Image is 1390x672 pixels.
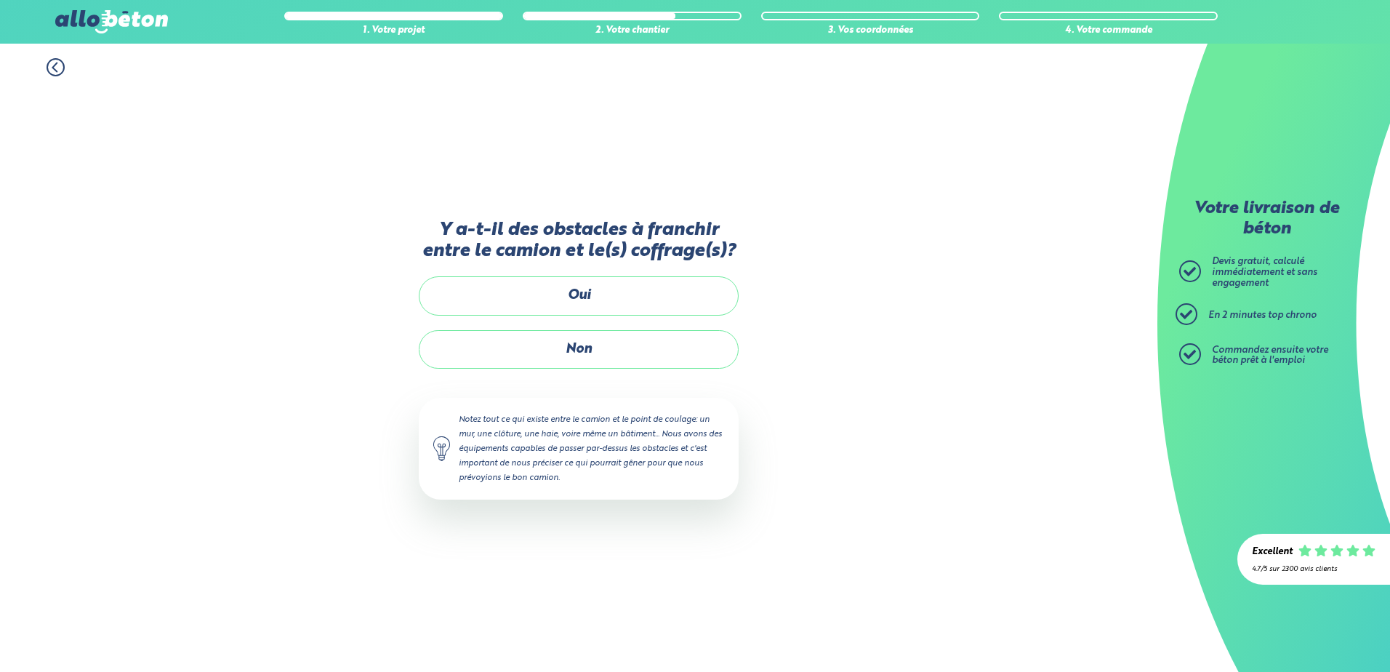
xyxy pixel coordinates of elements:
span: Commandez ensuite votre béton prêt à l'emploi [1212,345,1328,366]
div: 4. Votre commande [999,25,1218,36]
span: Devis gratuit, calculé immédiatement et sans engagement [1212,257,1317,287]
label: Y a-t-il des obstacles à franchir entre le camion et le(s) coffrage(s)? [419,220,739,263]
div: 3. Vos coordonnées [761,25,980,36]
div: Excellent [1252,547,1293,558]
img: allobéton [55,10,167,33]
label: Oui [419,276,739,315]
div: 2. Votre chantier [523,25,742,36]
div: 1. Votre projet [284,25,503,36]
iframe: Help widget launcher [1261,615,1374,656]
p: Votre livraison de béton [1183,199,1350,239]
label: Non [419,330,739,369]
div: Notez tout ce qui existe entre le camion et le point de coulage: un mur, une clôture, une haie, v... [419,398,739,500]
div: 4.7/5 sur 2300 avis clients [1252,565,1375,573]
span: En 2 minutes top chrono [1208,311,1317,320]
